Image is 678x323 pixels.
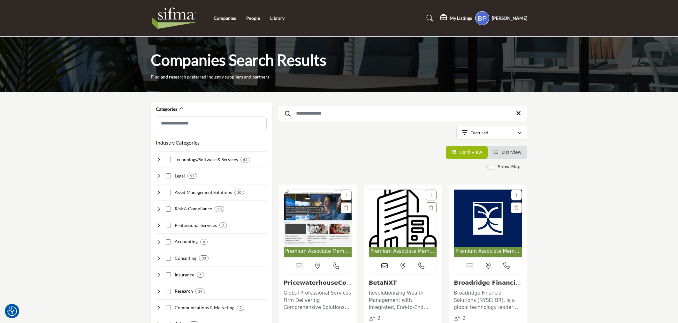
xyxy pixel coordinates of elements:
[237,190,241,195] b: 10
[237,305,244,311] div: 2 Results For Communications & Marketing
[166,207,171,212] input: Select Risk & Compliance checkbox
[446,146,488,159] li: Card View
[175,222,217,229] h4: Professional Services: Delivering staffing, training, and outsourcing services to support securit...
[454,190,522,247] img: Broadridge Financial Solutions, Inc.
[190,174,194,178] b: 97
[166,239,171,244] input: Select Accounting checkbox
[175,206,212,212] h4: Risk & Compliance: Helping securities industry firms manage risk, ensure compliance, and prevent ...
[195,289,205,294] div: 19 Results For Research
[377,315,381,321] span: 2
[175,255,196,261] h4: Consulting: Providing strategic, operational, and technical consulting services to securities ind...
[369,279,437,286] h3: BetaNXT
[166,157,171,162] input: Select Technology/Software & Services checkbox
[166,190,171,195] input: Select Asset Management Solutions checkbox
[369,190,437,247] img: BetaNXT
[222,223,224,228] b: 7
[455,248,521,255] span: Premium Associate Member
[488,146,527,159] li: List View
[454,289,522,311] p: Broadridge Financial Solutions (NYSE: BR), is a global technology leader with the trusted experti...
[462,315,466,321] span: 2
[217,207,222,211] b: 33
[284,279,352,286] h3: PricewaterhouseCoopers LLP
[203,240,205,244] b: 8
[156,106,177,112] h2: Categories
[240,157,250,162] div: 62 Results For Technology/Software & Services
[284,279,352,293] a: PricewaterhouseCoope...
[199,273,202,277] b: 5
[454,315,466,322] div: Followers
[240,305,242,310] b: 2
[175,156,238,163] h4: Technology/Software & Services: Developing and implementing technology solutions to support secur...
[166,272,171,277] input: Select Insurance checkbox
[166,223,171,228] input: Select Professional Services checkbox
[166,305,171,310] input: Select Communications & Marketing checkbox
[493,150,522,155] a: View List
[156,139,200,146] button: Industry Categories
[151,5,200,31] img: Site Logo
[219,222,227,228] div: 7 Results For Professional Services
[470,130,488,136] p: Featured
[175,238,198,245] h4: Accounting: Providing financial reporting, auditing, tax, and advisory services to securities ind...
[420,13,437,23] a: Search
[166,173,171,178] input: Select Legal checkbox
[166,256,171,261] input: Select Consulting checkbox
[156,116,267,130] input: Search Category
[7,306,17,316] button: Consent Preferences
[175,173,185,179] h4: Legal: Providing legal advice, compliance support, and litigation services to securities industry...
[369,289,437,311] p: Revolutionizing Wealth Management with Integrated, End-to-End Solutions Situated at the forefront...
[197,272,204,278] div: 5 Results For Insurance
[198,289,202,294] b: 19
[246,15,260,21] a: People
[284,289,352,311] p: Global Professional Services Firm Delivering Comprehensive Solutions for Financial Institutions P...
[492,15,527,21] h5: [PERSON_NAME]
[284,190,352,258] a: Open Listing in new tab
[498,163,521,170] label: Show Map
[285,248,350,255] span: Premium Associate Member
[284,190,352,247] img: PricewaterhouseCoopers LLP
[200,239,208,245] div: 8 Results For Accounting
[440,14,472,22] div: My Listings
[450,15,472,21] h5: My Listings
[454,190,522,258] a: Open Listing in new tab
[215,206,224,212] div: 33 Results For Risk & Compliance
[454,279,522,286] h3: Broadridge Financial Solutions, Inc.
[175,189,232,196] h4: Asset Management Solutions: Offering investment strategies, portfolio management, and performance...
[7,306,17,316] img: Revisit consent button
[151,74,269,80] p: Find and research preferred industry suppliers and partners
[429,192,433,198] a: Add To List
[234,190,244,195] div: 10 Results For Asset Management Solutions
[284,288,352,311] a: Global Professional Services Firm Delivering Comprehensive Solutions for Financial Institutions P...
[175,272,194,278] h4: Insurance: Offering insurance solutions to protect securities industry firms from various risks.
[175,288,193,294] h4: Research: Conducting market, financial, economic, and industry research for securities industry p...
[369,279,397,286] a: BetaNXT
[454,288,522,311] a: Broadridge Financial Solutions (NYSE: BR), is a global technology leader with the trusted experti...
[175,304,234,311] h4: Communications & Marketing: Delivering marketing, public relations, and investor relations servic...
[369,315,381,322] div: Followers
[454,279,521,293] a: Broadridge Financial...
[202,256,206,260] b: 30
[270,15,285,21] a: Library
[370,248,436,255] span: Premium Associate Member
[199,255,209,261] div: 30 Results For Consulting
[460,150,482,155] span: Card View
[344,192,348,198] a: Add To List
[187,173,197,179] div: 97 Results For Legal
[475,11,489,25] button: Show hide supplier dropdown
[278,106,527,121] input: Search Keyword
[369,288,437,311] a: Revolutionizing Wealth Management with Integrated, End-to-End Solutions Situated at the forefront...
[151,50,326,70] h1: Companies Search Results
[502,150,522,155] span: List View
[243,157,248,162] b: 62
[214,15,236,21] a: Companies
[369,190,437,258] a: Open Listing in new tab
[452,150,482,155] a: View Card
[456,126,527,140] button: Featured
[166,289,171,294] input: Select Research checkbox
[514,192,518,198] a: Add To List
